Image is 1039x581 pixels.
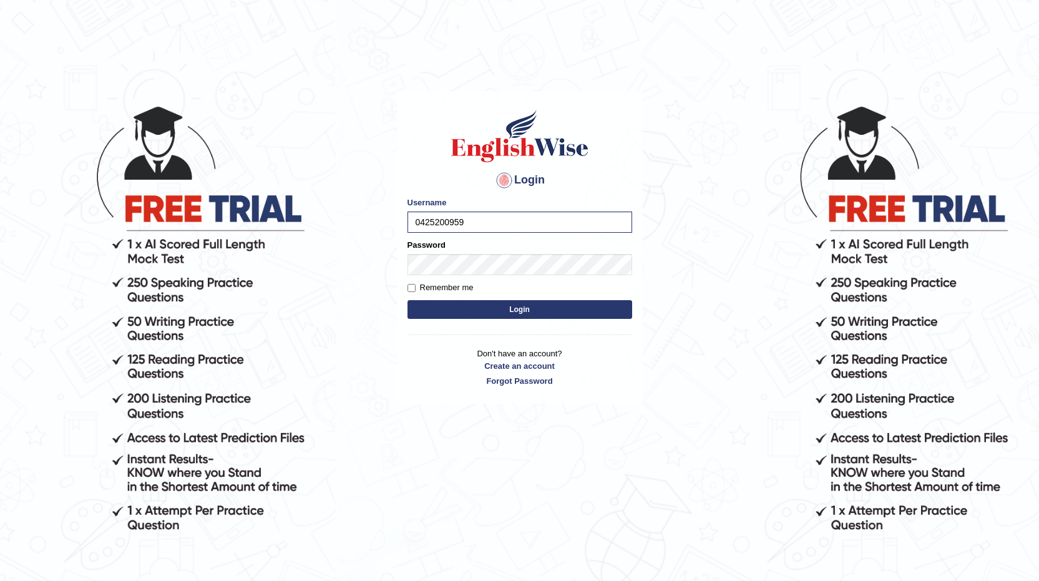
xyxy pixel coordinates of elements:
[407,170,632,190] h4: Login
[407,239,446,251] label: Password
[407,360,632,372] a: Create an account
[407,281,474,294] label: Remember me
[407,197,447,208] label: Username
[407,300,632,319] button: Login
[449,108,591,164] img: Logo of English Wise sign in for intelligent practice with AI
[407,284,416,292] input: Remember me
[407,375,632,387] a: Forgot Password
[407,348,632,386] p: Don't have an account?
